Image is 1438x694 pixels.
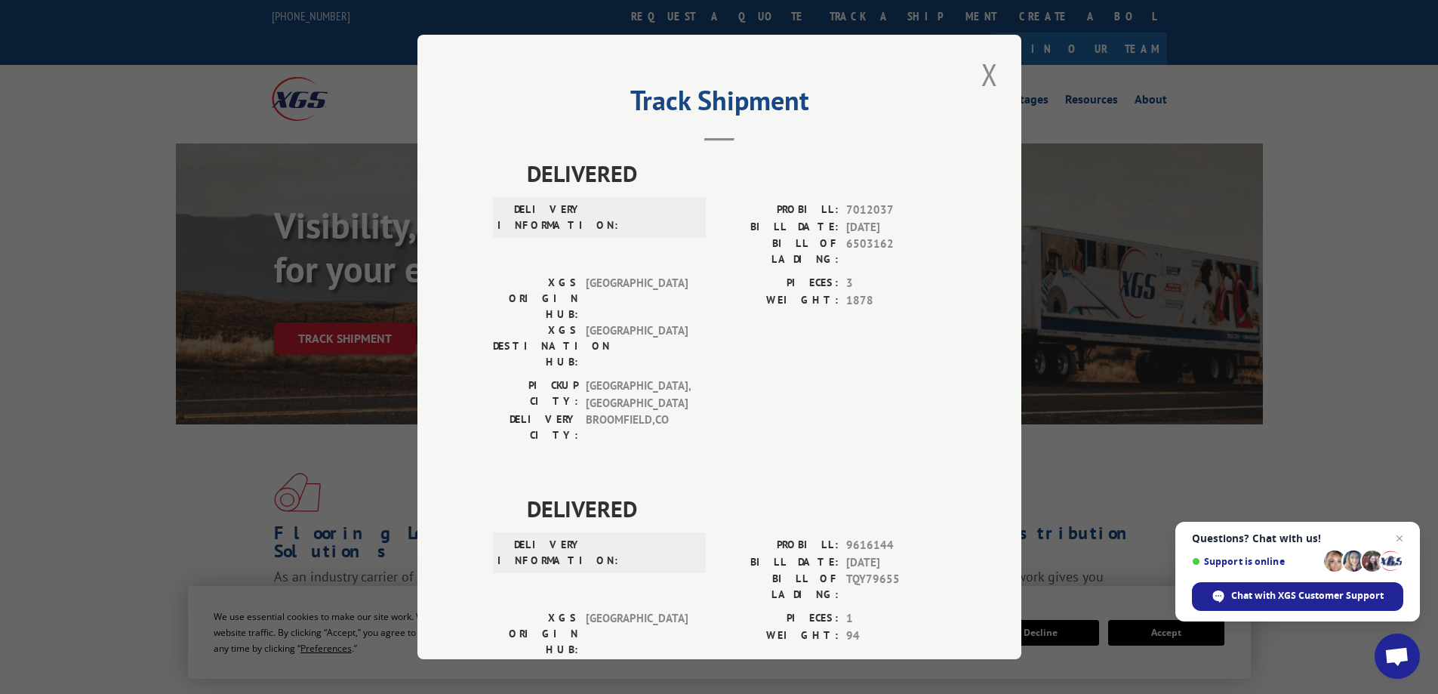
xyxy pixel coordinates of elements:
[846,292,946,310] span: 1878
[497,537,583,569] label: DELIVERY INFORMATION:
[586,378,688,412] span: [GEOGRAPHIC_DATA] , [GEOGRAPHIC_DATA]
[586,322,688,370] span: [GEOGRAPHIC_DATA]
[493,275,578,322] label: XGS ORIGIN HUB:
[977,54,1002,95] button: Close modal
[1231,589,1384,603] span: Chat with XGS Customer Support
[719,537,839,554] label: PROBILL:
[846,236,946,267] span: 6503162
[846,610,946,628] span: 1
[846,537,946,554] span: 9616144
[1192,532,1403,544] span: Questions? Chat with us!
[719,610,839,628] label: PIECES:
[846,554,946,572] span: [DATE]
[497,202,583,233] label: DELIVERY INFORMATION:
[719,202,839,219] label: PROBILL:
[586,610,688,658] span: [GEOGRAPHIC_DATA]
[719,275,839,292] label: PIECES:
[846,202,946,219] span: 7012037
[719,554,839,572] label: BILL DATE:
[846,628,946,645] span: 94
[493,378,578,412] label: PICKUP CITY:
[1192,556,1319,567] span: Support is online
[846,219,946,236] span: [DATE]
[493,610,578,658] label: XGS ORIGIN HUB:
[719,571,839,603] label: BILL OF LADING:
[493,90,946,119] h2: Track Shipment
[846,275,946,292] span: 3
[719,292,839,310] label: WEIGHT:
[719,628,839,645] label: WEIGHT:
[527,156,946,190] span: DELIVERED
[586,412,688,443] span: BROOMFIELD , CO
[719,219,839,236] label: BILL DATE:
[1192,582,1403,611] span: Chat with XGS Customer Support
[527,492,946,526] span: DELIVERED
[493,412,578,443] label: DELIVERY CITY:
[1375,634,1420,679] a: Open chat
[493,322,578,370] label: XGS DESTINATION HUB:
[586,275,688,322] span: [GEOGRAPHIC_DATA]
[846,571,946,603] span: TQY79655
[719,236,839,267] label: BILL OF LADING:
